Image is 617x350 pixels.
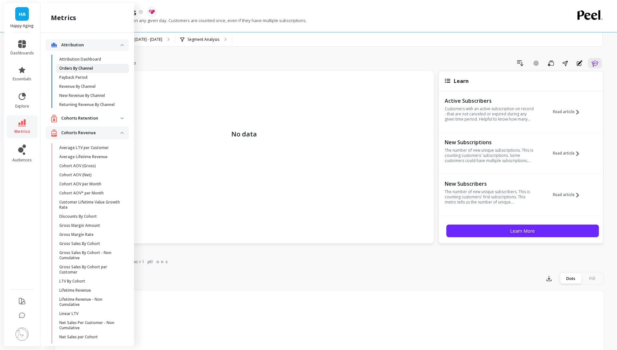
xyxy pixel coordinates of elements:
p: Cohort AOV (Gross) [59,163,96,169]
p: Gross Sales By Cohort [59,241,100,246]
p: Gross Margin Rate [59,232,94,237]
span: essentials [13,76,31,82]
img: api.retextion.svg [149,10,155,14]
p: The number of new unique subscribers. This is counting customers' first subscriptions. This metri... [445,189,534,205]
span: Read article [553,151,575,156]
p: Attribution [61,42,120,48]
p: Orders By Channel [59,66,93,71]
p: Returning Revenue By Channel [59,102,115,107]
span: HA [19,10,26,18]
p: Revenue By Channel [59,84,96,89]
p: Cohort AOV* per Month [59,191,104,196]
p: Customer Lifetime Value Growth Rate [59,200,121,210]
p: Cohorts Revenue [61,130,120,136]
p: Happy Aging [10,23,34,29]
p: Customers with an active subscription on record - that are not canceled or expired during any giv... [445,106,534,122]
button: Read article [553,97,584,127]
div: Fill [581,273,603,284]
p: Segment Analysis [188,37,219,42]
span: Subscriptions [117,258,167,265]
p: Cohorts Retention [61,115,120,122]
img: down caret icon [120,117,124,119]
p: Discounts By Cohort [59,214,97,219]
p: The number of active subscribers on any given day. Customers are counted once, even if they have ... [54,17,307,23]
h2: metrics [51,13,76,22]
p: Net Sales per Cohort [59,334,98,340]
img: navigation item icon [51,42,57,48]
img: navigation item icon [51,114,57,122]
p: Gross Sales By Cohort - Non Cumulative [59,250,121,261]
button: Read article [553,180,584,210]
nav: Tabs [54,253,604,268]
p: Average LTV per Customer [59,145,109,150]
span: dashboards [10,51,34,56]
span: Learn More [510,228,535,234]
p: Active Subscribers [445,98,534,104]
button: Learn More [446,225,599,237]
button: Read article [553,138,584,168]
p: No data [61,77,427,139]
p: Gross Margin Amount [59,223,100,228]
p: Payback Period [59,75,87,80]
p: LTV By Cohort [59,279,85,284]
p: Lifetime Revenue [59,288,91,293]
p: Linear LTV [59,311,78,316]
p: Attribution Dashboard [59,57,101,62]
p: Cohort AOV per Month [59,181,101,187]
span: audiences [12,157,32,163]
span: Read article [553,192,575,197]
img: profile picture [16,328,29,341]
p: New Subscribers [445,181,534,187]
p: Net Sales Per Customer - Non Cumulative [59,320,121,331]
span: Read article [553,109,575,114]
img: down caret icon [120,132,124,134]
p: New Revenue By Channel [59,93,105,98]
span: metrics [14,129,30,134]
img: down caret icon [120,44,124,46]
p: The number of new unique subscriptions. This is counting customers' subscriptions. Some customers... [445,148,534,163]
p: Lifetime Revenue - Non Cumulative [59,297,121,307]
img: navigation item icon [51,129,57,137]
p: Gross Sales By Cohort per Customer [59,264,121,275]
p: Average Lifetime Revenue [59,154,108,159]
p: New Subscriptions [445,139,534,146]
div: Dots [560,273,581,284]
span: Learn [454,77,469,85]
p: Cohort AOV (Net) [59,172,92,178]
span: explore [15,104,29,109]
